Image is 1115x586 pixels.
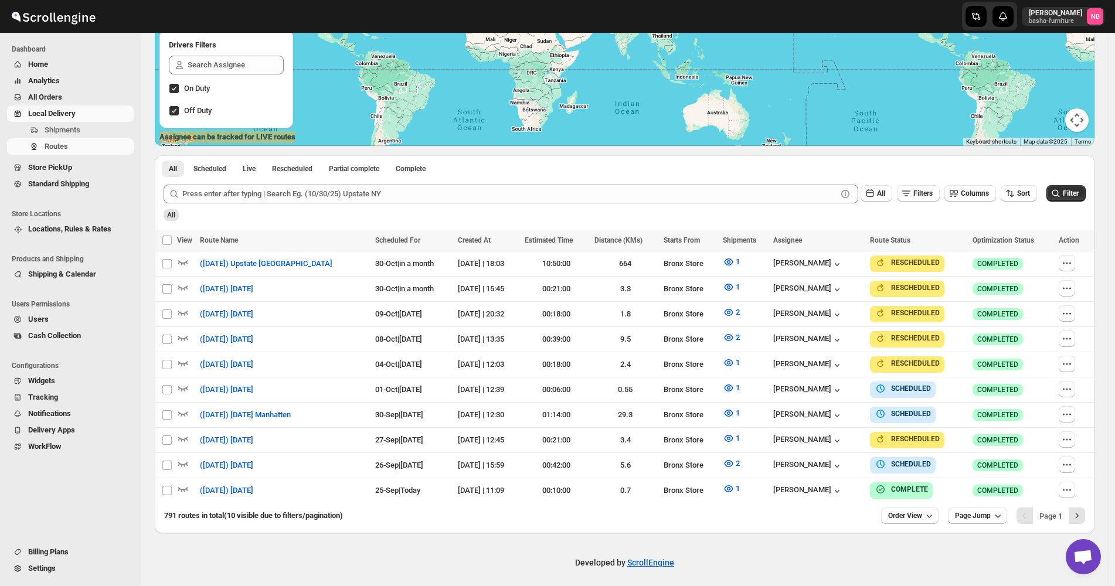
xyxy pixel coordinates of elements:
div: Bronx Store [664,359,716,370]
div: Bronx Store [664,384,716,396]
span: Store PickUp [28,163,72,172]
span: Map data ©2025 [1024,138,1068,145]
div: [DATE] | 12:45 [458,434,518,446]
button: SCHEDULED [875,408,931,420]
button: ([DATE]) [DATE] [193,380,260,399]
span: Configurations [12,361,135,370]
div: 5.6 [594,459,657,471]
button: WorkFlow [7,438,134,455]
div: Bronx Store [664,459,716,471]
div: [PERSON_NAME] [773,435,843,447]
span: COMPLETED [977,360,1018,369]
button: Filters [897,185,940,202]
button: ([DATE]) [DATE] [193,280,260,298]
img: ScrollEngine [9,2,97,31]
div: [PERSON_NAME] [773,410,843,421]
button: COMPLETE [875,483,928,495]
div: 664 [594,258,657,270]
span: 27-Sep | [DATE] [375,435,423,444]
button: RESCHEDULED [875,433,940,445]
span: Route Name [200,236,238,244]
div: Bronx Store [664,434,716,446]
button: 1 [716,379,747,397]
button: ([DATE]) [DATE] [193,481,260,500]
span: 04-Oct | [DATE] [375,360,422,369]
span: ([DATE]) [DATE] [200,485,253,496]
button: [PERSON_NAME] [773,460,843,472]
span: COMPLETED [977,259,1018,268]
span: Filter [1063,189,1079,197]
button: ([DATE]) [DATE] Manhatten [193,406,298,424]
span: ([DATE]) [DATE] [200,359,253,370]
div: 1.8 [594,308,657,320]
span: ([DATE]) [DATE] [200,308,253,320]
button: 2 [716,454,747,473]
span: Action [1059,236,1079,244]
span: ([DATE]) [DATE] Manhatten [200,409,291,421]
b: 1 [1058,512,1062,520]
button: Tracking [7,389,134,406]
button: 1 [716,429,747,448]
span: Off Duty [184,106,212,115]
div: Open chat [1066,539,1101,574]
span: Partial complete [329,164,379,173]
span: Optimization Status [973,236,1034,244]
span: Notifications [28,409,71,418]
button: SCHEDULED [875,383,931,394]
b: SCHEDULED [891,460,931,468]
span: 1 [736,257,740,266]
p: basha-furniture [1029,18,1082,25]
span: 30-Oct | in a month [375,259,434,268]
button: Sort [1001,185,1037,202]
button: Page Jump [948,507,1007,524]
label: Assignee can be tracked for LIVE routes [159,131,295,143]
span: Estimated Time [525,236,573,244]
span: All [877,189,885,197]
button: Keyboard shortcuts [966,138,1017,146]
span: ([DATE]) [DATE] [200,384,253,396]
button: [PERSON_NAME] [773,258,843,270]
div: Bronx Store [664,333,716,345]
button: ([DATE]) [DATE] [193,431,260,449]
div: [DATE] | 11:09 [458,485,518,496]
button: RESCHEDULED [875,357,940,369]
span: Starts From [664,236,700,244]
div: Bronx Store [664,485,716,496]
button: 2 [716,303,747,322]
div: [DATE] | 12:30 [458,409,518,421]
button: SCHEDULED [875,458,931,470]
div: 0.7 [594,485,657,496]
span: Route Status [870,236,910,244]
div: [PERSON_NAME] [773,384,843,396]
span: 791 routes in total (10 visible due to filters/pagination) [164,511,343,520]
span: COMPLETED [977,309,1018,319]
span: Billing Plans [28,547,69,556]
div: [DATE] | 12:39 [458,384,518,396]
span: 1 [736,358,740,367]
span: 1 [736,408,740,417]
span: 30-Oct | in a month [375,284,434,293]
div: 00:39:00 [525,333,587,345]
button: Delivery Apps [7,422,134,438]
div: 0.55 [594,384,657,396]
div: 00:42:00 [525,459,587,471]
button: [PERSON_NAME] [773,309,843,321]
span: Created At [458,236,491,244]
span: Cash Collection [28,331,81,340]
span: Routes [45,142,68,151]
span: Rescheduled [272,164,312,173]
span: 08-Oct | [DATE] [375,335,422,343]
div: [DATE] | 18:03 [458,258,518,270]
button: Notifications [7,406,134,422]
span: Live [243,164,256,173]
b: RESCHEDULED [891,359,940,367]
button: 1 [716,278,747,297]
span: Scheduled For [375,236,420,244]
span: COMPLETED [977,284,1018,294]
div: 9.5 [594,333,657,345]
div: Bronx Store [664,283,716,295]
span: Shipments [45,125,80,134]
div: 00:21:00 [525,283,587,295]
button: Routes [7,138,134,155]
